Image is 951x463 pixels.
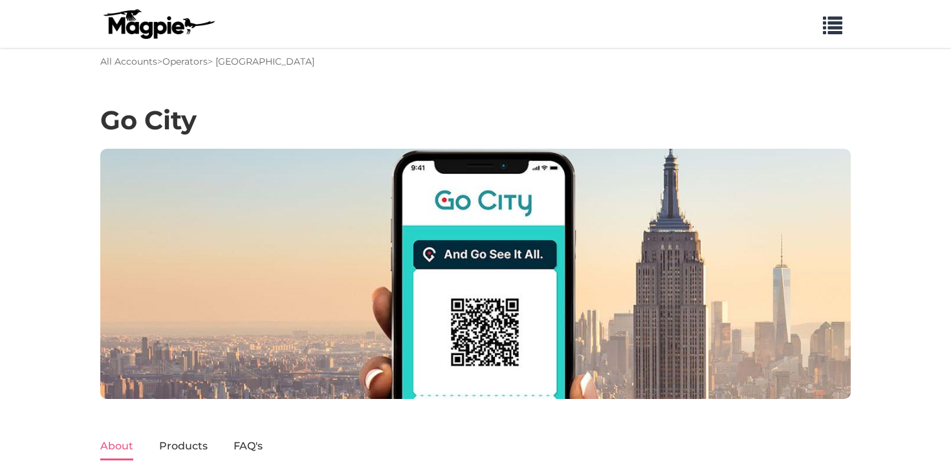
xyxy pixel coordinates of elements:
[100,8,217,39] img: logo-ab69f6fb50320c5b225c76a69d11143b.png
[100,105,197,136] h1: Go City
[100,54,314,69] div: > > [GEOGRAPHIC_DATA]
[234,433,263,460] a: FAQ's
[100,149,851,399] img: Go City banner
[100,56,157,67] a: All Accounts
[162,56,208,67] a: Operators
[100,433,133,460] a: About
[159,433,208,460] a: Products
